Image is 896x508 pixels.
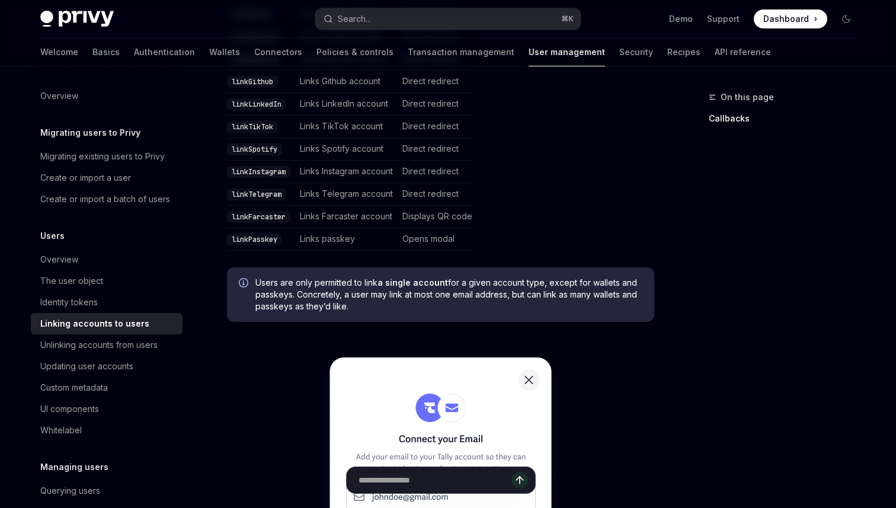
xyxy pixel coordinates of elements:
[40,484,100,498] div: Querying users
[227,211,290,223] code: linkFarcaster
[40,460,108,474] h5: Managing users
[398,183,472,206] td: Direct redirect
[31,85,183,107] a: Overview
[295,71,398,93] td: Links Github account
[398,161,472,183] td: Direct redirect
[255,277,642,312] span: Users are only permitted to link for a given account type, except for wallets and passkeys. Concr...
[408,38,514,66] a: Transaction management
[709,109,865,128] a: Callbacks
[134,38,195,66] a: Authentication
[40,149,165,164] div: Migrating existing users to Privy
[669,13,693,25] a: Demo
[561,14,574,24] span: ⌘ K
[40,171,131,185] div: Create or import a user
[31,334,183,356] a: Unlinking accounts from users
[40,11,114,27] img: dark logo
[40,317,149,331] div: Linking accounts to users
[40,274,103,288] div: The user object
[721,90,774,104] span: On this page
[715,38,771,66] a: API reference
[31,480,183,501] a: Querying users
[209,38,240,66] a: Wallets
[338,12,371,26] div: Search...
[295,161,398,183] td: Links Instagram account
[92,38,120,66] a: Basics
[529,38,605,66] a: User management
[511,472,528,488] button: Send message
[40,126,140,140] h5: Migrating users to Privy
[295,93,398,116] td: Links LinkedIn account
[227,188,286,200] code: linkTelegram
[295,116,398,138] td: Links TikTok account
[31,398,183,420] a: UI components
[239,278,251,290] svg: Info
[40,402,99,416] div: UI components
[31,420,183,441] a: Whitelabel
[40,359,133,373] div: Updating user accounts
[398,93,472,116] td: Direct redirect
[398,206,472,228] td: Displays QR code
[227,76,278,88] code: linkGithub
[295,138,398,161] td: Links Spotify account
[31,270,183,292] a: The user object
[837,9,856,28] button: Toggle dark mode
[315,8,581,30] button: Open search
[763,13,809,25] span: Dashboard
[31,313,183,334] a: Linking accounts to users
[254,38,302,66] a: Connectors
[398,116,472,138] td: Direct redirect
[227,143,282,155] code: linkSpotify
[31,146,183,167] a: Migrating existing users to Privy
[619,38,653,66] a: Security
[398,71,472,93] td: Direct redirect
[227,98,286,110] code: linkLinkedIn
[31,356,183,377] a: Updating user accounts
[227,234,282,245] code: linkPasskey
[31,188,183,210] a: Create or import a batch of users
[754,9,827,28] a: Dashboard
[227,121,278,133] code: linkTikTok
[40,38,78,66] a: Welcome
[31,292,183,313] a: Identity tokens
[295,228,398,251] td: Links passkey
[227,166,290,178] code: linkInstagram
[359,467,511,493] input: Ask a question...
[40,229,65,243] h5: Users
[31,377,183,398] a: Custom metadata
[667,38,700,66] a: Recipes
[31,249,183,270] a: Overview
[398,228,472,251] td: Opens modal
[398,138,472,161] td: Direct redirect
[40,423,82,437] div: Whitelabel
[40,192,170,206] div: Create or import a batch of users
[295,206,398,228] td: Links Farcaster account
[295,183,398,206] td: Links Telegram account
[40,253,78,267] div: Overview
[40,89,78,103] div: Overview
[377,277,448,287] strong: a single account
[40,338,158,352] div: Unlinking accounts from users
[40,295,98,309] div: Identity tokens
[40,381,108,395] div: Custom metadata
[31,167,183,188] a: Create or import a user
[707,13,740,25] a: Support
[316,38,393,66] a: Policies & controls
